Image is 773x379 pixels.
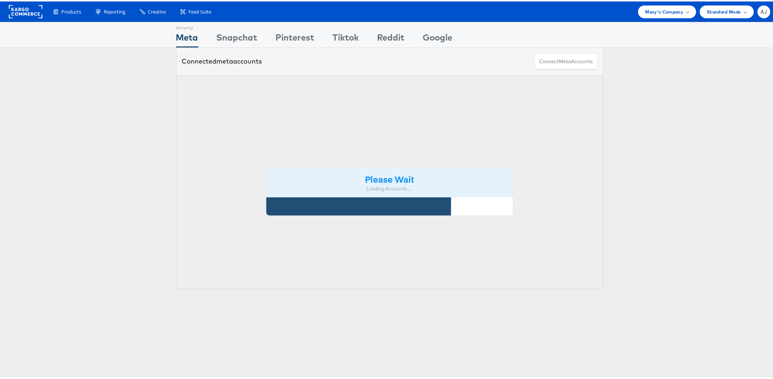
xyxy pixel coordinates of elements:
span: Products [61,7,81,14]
span: Creative [148,7,166,14]
strong: Please Wait [365,171,414,183]
span: AJ [761,8,767,13]
div: Google [423,30,453,46]
div: Loading Accounts .... [272,184,508,191]
span: Standard Mode [707,7,741,14]
div: Snapchat [217,30,258,46]
span: Reporting [104,7,125,14]
button: ConnectmetaAccounts [535,52,598,68]
div: Reddit [377,30,405,46]
span: Macy's Company [646,7,683,14]
div: Connected accounts [182,55,262,65]
span: meta [559,57,571,64]
div: Showing [176,21,198,30]
div: Meta [176,30,198,46]
div: Tiktok [333,30,359,46]
div: Pinterest [276,30,315,46]
span: meta [217,56,233,64]
span: Feed Suite [189,7,211,14]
